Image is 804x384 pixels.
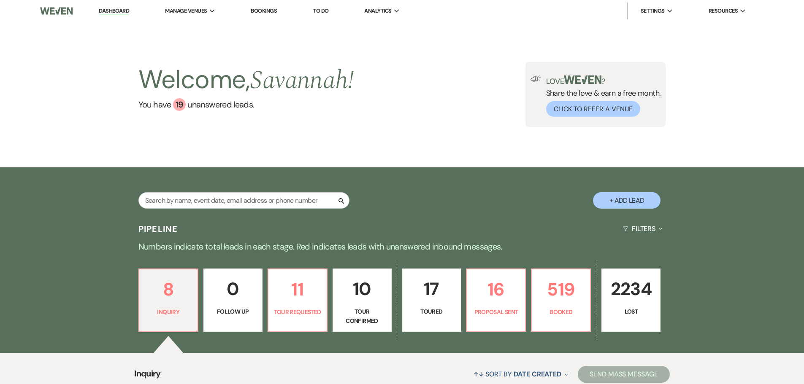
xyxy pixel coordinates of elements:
p: 16 [472,275,520,303]
p: Toured [408,307,456,316]
a: 11Tour Requested [268,269,328,332]
p: 2234 [607,275,655,303]
p: Inquiry [144,307,192,317]
span: Resources [709,7,738,15]
p: Numbers indicate total leads in each stage. Red indicates leads with unanswered inbound messages. [98,240,706,253]
p: Tour Confirmed [338,307,386,326]
p: Proposal Sent [472,307,520,317]
button: + Add Lead [593,192,661,209]
button: Filters [620,218,666,240]
p: 17 [408,275,456,303]
a: To Do [313,7,328,14]
a: 16Proposal Sent [466,269,526,332]
p: Booked [537,307,585,317]
p: Tour Requested [273,307,322,317]
div: 19 [173,98,186,111]
h2: Welcome, [138,62,354,98]
span: Manage Venues [165,7,207,15]
a: You have 19 unanswered leads. [138,98,354,111]
button: Click to Refer a Venue [546,101,640,117]
h3: Pipeline [138,223,178,235]
span: ↑↓ [474,370,484,379]
a: 519Booked [531,269,591,332]
a: Bookings [251,7,277,14]
p: 0 [209,275,257,303]
p: Lost [607,307,655,316]
a: Dashboard [99,7,129,15]
a: 0Follow Up [203,269,263,332]
p: Love ? [546,75,661,85]
img: weven-logo-green.svg [564,75,601,84]
a: 2234Lost [601,269,661,332]
input: Search by name, event date, email address or phone number [138,192,349,209]
span: Date Created [514,370,561,379]
p: Follow Up [209,307,257,316]
a: 8Inquiry [138,269,198,332]
div: Share the love & earn a free month. [541,75,661,117]
a: 10Tour Confirmed [333,269,392,332]
img: loud-speaker-illustration.svg [531,75,541,82]
span: Settings [641,7,665,15]
p: 10 [338,275,386,303]
img: Weven Logo [40,2,72,20]
p: 8 [144,275,192,303]
button: Send Mass Message [578,366,670,383]
span: Analytics [364,7,391,15]
p: 519 [537,275,585,303]
p: 11 [273,275,322,303]
span: Savannah ! [250,61,354,100]
a: 17Toured [402,269,461,332]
